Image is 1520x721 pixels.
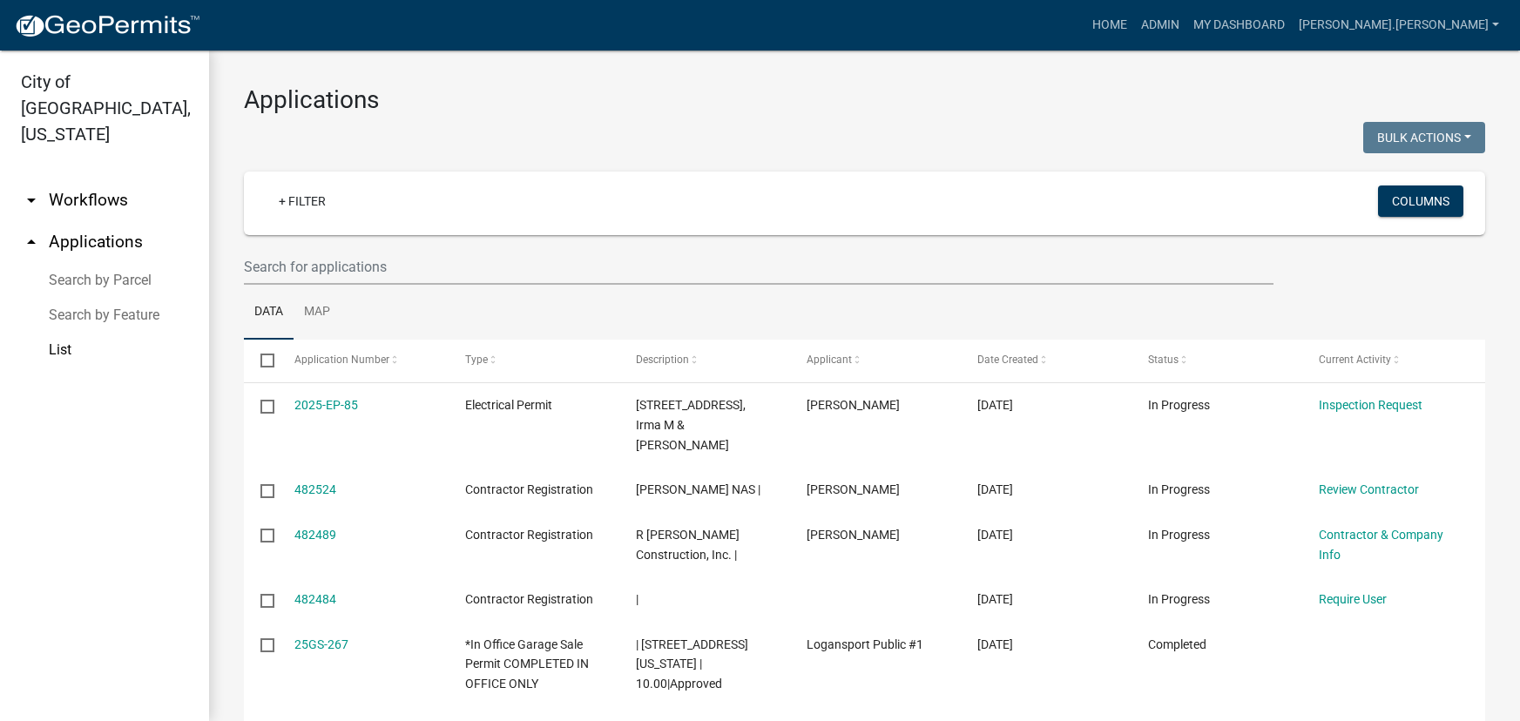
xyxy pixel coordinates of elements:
span: Date Created [977,354,1038,366]
datatable-header-cell: Status [1132,340,1302,381]
a: 25GS-267 [294,637,348,651]
a: 482524 [294,482,336,496]
span: In Progress [1148,398,1210,412]
span: Applicant [807,354,852,366]
datatable-header-cell: Application Number [277,340,448,381]
span: 09/23/2025 [977,528,1013,542]
span: In Progress [1148,528,1210,542]
datatable-header-cell: Description [619,340,790,381]
a: Home [1085,9,1134,42]
i: arrow_drop_up [21,232,42,253]
span: Mike Atwell [807,398,900,412]
span: Contractor Registration [465,482,593,496]
span: Contractor Registration [465,592,593,606]
span: Logansport Public #1 [807,637,923,651]
span: *In Office Garage Sale Permit COMPLETED IN OFFICE ONLY [465,637,589,691]
a: + Filter [265,185,340,217]
a: Data [244,285,294,340]
input: Search for applications [244,249,1273,285]
span: Completed [1148,637,1206,651]
a: Contractor & Company Info [1319,528,1443,562]
span: 31 PARK AVE Herrera, Irma M & Joel [636,398,746,452]
span: In Progress [1148,482,1210,496]
a: Map [294,285,341,340]
span: 09/23/2025 [977,637,1013,651]
a: [PERSON_NAME].[PERSON_NAME] [1292,9,1506,42]
i: arrow_drop_down [21,190,42,211]
span: Application Number [294,354,389,366]
a: My Dashboard [1186,9,1292,42]
datatable-header-cell: Type [448,340,618,381]
span: Status [1148,354,1179,366]
a: Review Contractor [1319,482,1419,496]
span: Electrical Permit [465,398,552,412]
a: Admin [1134,9,1186,42]
h3: Applications [244,85,1485,115]
span: 09/23/2025 [977,398,1013,412]
span: Contractor Registration [465,528,593,542]
span: Description [636,354,689,366]
span: 09/23/2025 [977,482,1013,496]
datatable-header-cell: Applicant [790,340,961,381]
span: Current Activity [1319,354,1391,366]
a: 2025-EP-85 [294,398,358,412]
a: Require User [1319,592,1387,606]
datatable-header-cell: Date Created [961,340,1132,381]
button: Columns [1378,185,1463,217]
button: Bulk Actions [1363,122,1485,153]
span: R Yoder Construction, Inc. | [636,528,740,562]
span: | [636,592,638,606]
datatable-header-cell: Select [244,340,277,381]
span: In Progress [1148,592,1210,606]
span: Lennox NAS | [636,482,760,496]
span: Type [465,354,488,366]
a: 482489 [294,528,336,542]
a: 482484 [294,592,336,606]
datatable-header-cell: Current Activity [1302,340,1473,381]
a: Inspection Request [1319,398,1422,412]
span: Mike Stetler [807,482,900,496]
span: | 2812 Pennsylvania Ave | 10.00|Approved [636,637,748,691]
span: 09/23/2025 [977,592,1013,606]
span: Jason Yoder [807,528,900,542]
